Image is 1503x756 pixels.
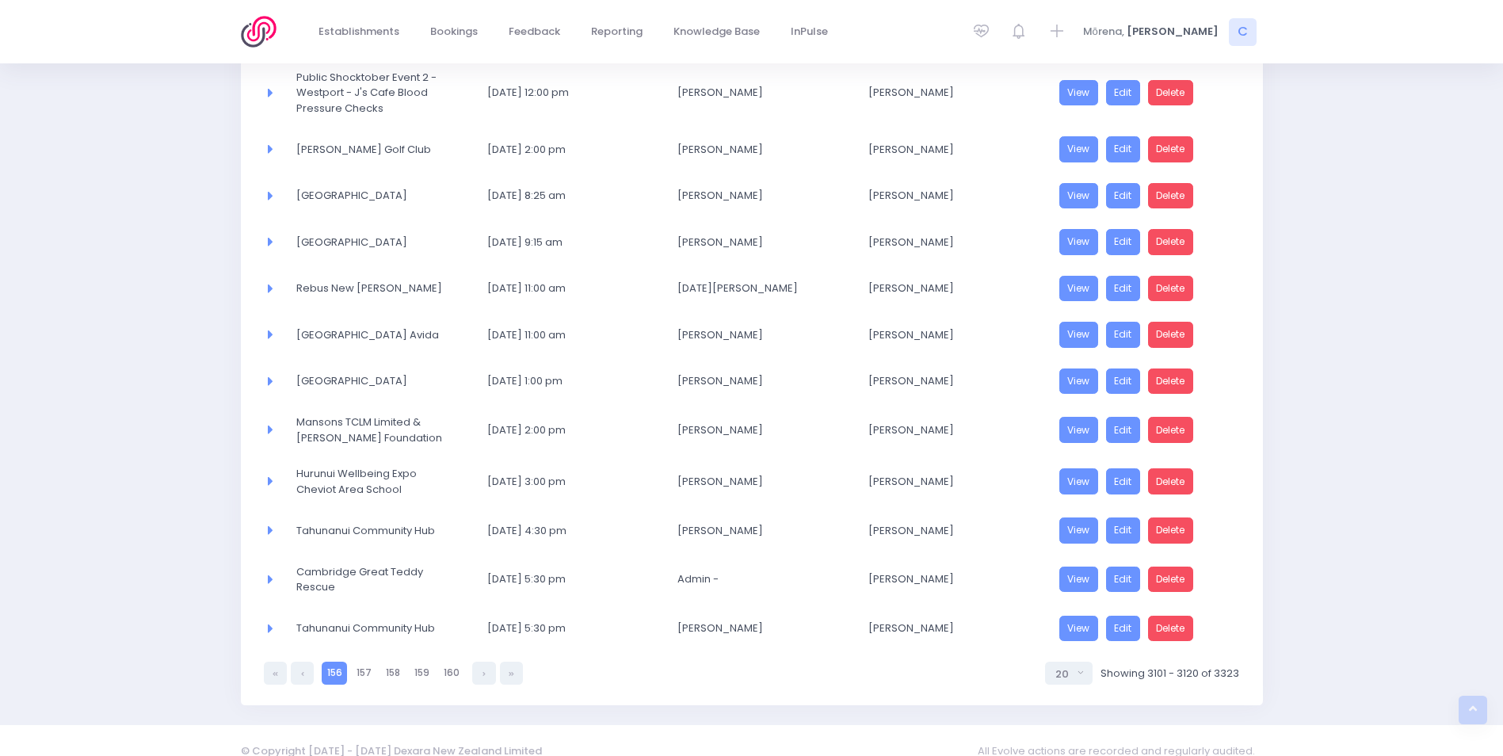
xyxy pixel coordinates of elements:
td: Noel Rose [667,265,858,312]
img: Logo [241,16,286,48]
td: <a href="https://3sfl.stjis.org.nz/booking/32208740-fe03-40e2-80a2-e046708f1873" class="btn btn-p... [1049,59,1240,127]
a: Establishments [306,17,413,48]
a: Reporting [578,17,656,48]
td: Rebus New Lynn [286,265,477,312]
td: Andrea Staufer [858,507,1049,554]
a: View [1059,517,1099,544]
a: Delete [1148,417,1194,443]
td: Mia Noyes [858,404,1049,456]
td: Palmerston North Girls' High School [286,173,477,220]
a: Delete [1148,517,1194,544]
a: 156 [322,662,347,685]
span: [GEOGRAPHIC_DATA] [296,235,444,250]
td: Roncalli College [286,219,477,265]
a: Edit [1106,276,1141,302]
td: Megan Lawton [858,173,1049,220]
td: Hurunui Wellbeing Expo Cheviot Area School [286,456,477,507]
td: Andrew Poon [667,358,858,405]
td: Megan Holden [858,219,1049,265]
span: [DATE] 9:15 am [487,235,635,250]
td: 10 October 2025 1:00 pm [477,358,668,405]
span: [DATE] 12:00 pm [487,85,635,101]
a: View [1059,468,1099,494]
a: View [1059,616,1099,642]
td: 10 October 2025 8:25 am [477,173,668,220]
td: 10 October 2025 2:00 pm [477,404,668,456]
span: [DATE] 5:30 pm [487,620,635,636]
a: View [1059,80,1099,106]
span: [PERSON_NAME] [868,85,1017,101]
a: Next [472,662,495,685]
td: Nic Wilson [667,219,858,265]
span: Reporting [591,24,643,40]
a: Edit [1106,80,1141,106]
td: Michele Murray [667,311,858,358]
td: Indu Bajwa [858,358,1049,405]
td: Kerri-Ann Rakena [667,59,858,127]
a: Edit [1106,136,1141,162]
span: Public Shocktober Event 2 - Westport - J's Cafe Blood Pressure Checks [296,70,444,116]
a: Delete [1148,136,1194,162]
span: Rebus New [PERSON_NAME] [296,281,444,296]
span: Bookings [430,24,478,40]
a: Knowledge Base [661,17,773,48]
span: [PERSON_NAME] [677,235,826,250]
span: [PERSON_NAME] [677,474,826,490]
span: [PERSON_NAME] [677,422,826,438]
td: 10 October 2025 4:30 pm [477,507,668,554]
span: [DATE][PERSON_NAME] [677,281,826,296]
td: <a href="https://3sfl.stjis.org.nz/booking/a5dccb9c-6ca0-4b74-9f18-070d84900ac2" class="btn btn-p... [1049,311,1240,358]
span: [PERSON_NAME] [677,327,826,343]
span: Hurunui Wellbeing Expo Cheviot Area School [296,466,444,497]
td: 10 October 2025 11:00 am [477,311,668,358]
a: 159 [409,662,434,685]
td: 10 October 2025 5:30 pm [477,605,668,652]
span: C [1229,18,1257,46]
td: Amanda Brownlie [667,173,858,220]
a: Delete [1148,567,1194,593]
a: Last [500,662,523,685]
td: <a href="https://3sfl.stjis.org.nz/booking/7dc6ab13-bfac-46bf-ad79-458bbea217be" class="btn btn-p... [1049,173,1240,220]
span: [DATE] 5:30 pm [487,571,635,587]
a: View [1059,183,1099,209]
span: Knowledge Base [673,24,760,40]
span: InPulse [791,24,828,40]
span: [PERSON_NAME] [677,373,826,389]
span: [PERSON_NAME] [868,620,1017,636]
span: [DATE] 1:00 pm [487,373,635,389]
td: Murray Leaning [667,507,858,554]
a: Delete [1148,616,1194,642]
span: [GEOGRAPHIC_DATA] [296,373,444,389]
a: Edit [1106,322,1141,348]
span: [PERSON_NAME] [868,281,1017,296]
span: [PERSON_NAME] [868,235,1017,250]
span: [DATE] 3:00 pm [487,474,635,490]
td: Pakuranga Plaza [286,358,477,405]
td: <a href="https://3sfl.stjis.org.nz/booking/45469c84-a92b-481f-a5aa-8088dd646f58" class="btn btn-p... [1049,219,1240,265]
a: View [1059,417,1099,443]
span: Tahunanui Community Hub [296,523,444,539]
a: 158 [380,662,405,685]
span: [PERSON_NAME] [868,142,1017,158]
span: [DATE] 11:00 am [487,281,635,296]
span: Feedback [509,24,560,40]
a: Edit [1106,229,1141,255]
td: <a href="https://3sfl.stjis.org.nz/booking/34cfdf3e-5168-40b7-a80d-1560bfc3be56" class="btn btn-p... [1049,126,1240,173]
span: [PERSON_NAME] [677,85,826,101]
span: [PERSON_NAME] [677,620,826,636]
a: Edit [1106,616,1141,642]
a: Bookings [418,17,491,48]
td: <a href="https://3sfl.stjis.org.nz/booking/6a282cce-e383-4d75-b9ec-cc7f16dce19a" class="btn btn-p... [1049,456,1240,507]
td: Lindsay Roberts [858,265,1049,312]
a: Delete [1148,468,1194,494]
a: Delete [1148,322,1194,348]
span: Cambridge Great Teddy Rescue [296,564,444,595]
td: 10 October 2025 5:30 pm [477,554,668,605]
a: First [264,662,287,685]
a: View [1059,567,1099,593]
span: [GEOGRAPHIC_DATA] Avida [296,327,444,343]
button: Select page size [1045,662,1093,685]
span: [PERSON_NAME] Golf Club [296,142,444,158]
a: Delete [1148,276,1194,302]
span: [PERSON_NAME] [868,327,1017,343]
